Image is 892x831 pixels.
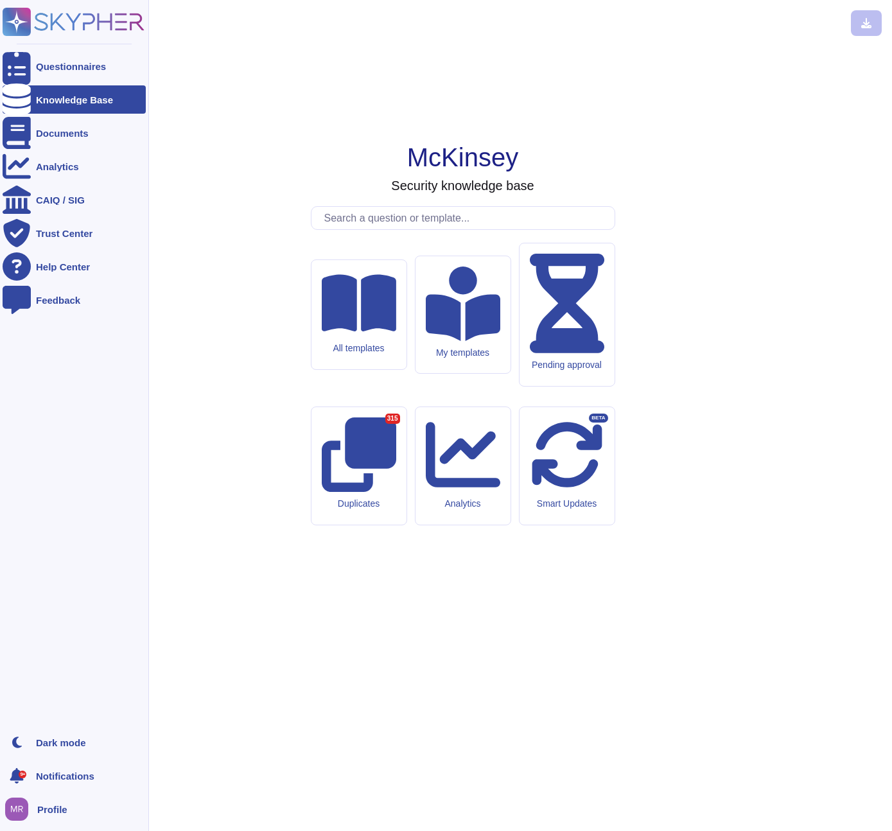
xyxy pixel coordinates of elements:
span: Notifications [36,771,94,781]
span: Profile [37,805,67,814]
div: Trust Center [36,229,92,238]
div: Analytics [426,498,500,509]
div: My templates [426,347,500,358]
a: Knowledge Base [3,85,146,114]
div: 9+ [19,771,26,778]
div: Help Center [36,262,90,272]
a: Documents [3,119,146,147]
h3: Security knowledge base [391,178,534,193]
div: Duplicates [322,498,396,509]
div: Documents [36,128,89,138]
div: 315 [385,414,400,424]
a: Analytics [3,152,146,180]
a: Help Center [3,252,146,281]
div: Feedback [36,295,80,305]
div: Dark mode [36,738,86,748]
div: All templates [322,343,396,354]
h1: McKinsey [407,142,518,173]
div: Questionnaires [36,62,106,71]
a: Questionnaires [3,52,146,80]
a: Trust Center [3,219,146,247]
div: Analytics [36,162,79,171]
div: Pending approval [530,360,604,371]
div: CAIQ / SIG [36,195,85,205]
div: Smart Updates [530,498,604,509]
img: user [5,798,28,821]
div: BETA [589,414,608,423]
div: Knowledge Base [36,95,113,105]
button: user [3,795,37,823]
input: Search a question or template... [318,207,615,229]
a: Feedback [3,286,146,314]
a: CAIQ / SIG [3,186,146,214]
